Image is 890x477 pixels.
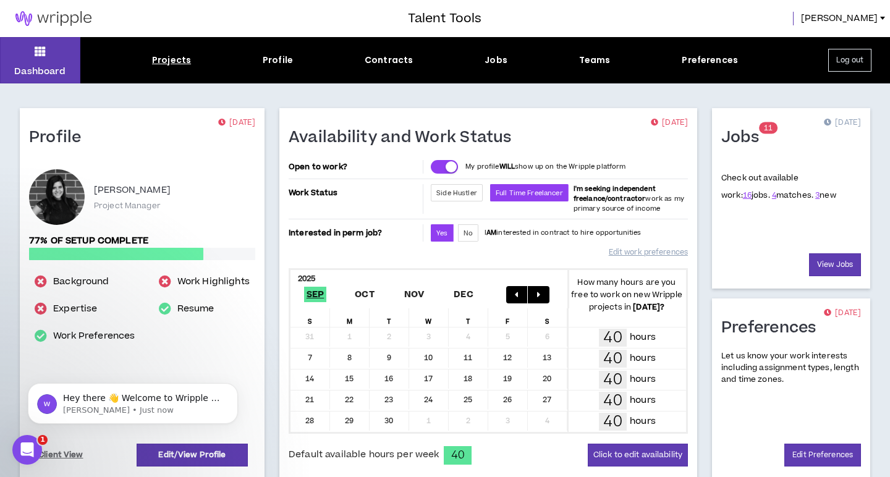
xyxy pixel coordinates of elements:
iframe: Intercom notifications message [9,357,256,444]
b: I'm seeking independent freelance/contractor [574,184,656,203]
span: [PERSON_NAME] [801,12,878,25]
p: Open to work? [289,162,420,172]
p: I interested in contract to hire opportunities [485,228,642,238]
sup: 11 [759,122,778,134]
a: Work Preferences [53,329,135,344]
strong: AM [486,228,496,237]
span: 1 [38,435,48,445]
p: My profile show up on the Wripple platform [465,162,625,172]
h1: Preferences [721,318,826,338]
button: Click to edit availability [588,444,688,466]
p: hours [630,352,656,365]
h3: Talent Tools [408,9,481,28]
div: W [409,308,449,327]
span: 1 [764,123,768,133]
b: 2025 [298,273,316,284]
h1: Availability and Work Status [289,128,521,148]
div: Projects [152,54,191,67]
span: Side Hustler [436,188,477,198]
iframe: Intercom live chat [12,435,42,465]
a: View Jobs [809,253,861,276]
div: S [528,308,567,327]
div: Profile [263,54,293,67]
p: 77% of setup complete [29,234,255,248]
p: hours [630,331,656,344]
p: [DATE] [824,117,861,129]
a: 3 [815,190,820,201]
div: Preferences [682,54,738,67]
a: Client View [36,444,85,466]
p: [PERSON_NAME] [94,183,171,198]
span: matches. [772,190,813,201]
p: [DATE] [824,307,861,319]
p: How many hours are you free to work on new Wripple projects in [567,276,686,313]
a: Edit/View Profile [137,444,248,466]
p: [DATE] [218,117,255,129]
h1: Profile [29,128,91,148]
p: Work Status [289,184,420,201]
div: T [449,308,488,327]
p: Project Manager [94,200,161,211]
p: Check out available work: [721,172,836,201]
div: M [330,308,370,327]
div: S [290,308,330,327]
div: Teams [579,54,611,67]
span: Sep [304,287,327,302]
b: [DATE] ? [633,302,664,313]
div: Contracts [365,54,413,67]
div: Jobs [485,54,507,67]
a: Edit Preferences [784,444,861,466]
p: hours [630,394,656,407]
strong: WILL [499,162,515,171]
a: Expertise [53,302,97,316]
a: Edit work preferences [609,242,688,263]
span: 1 [768,123,773,133]
span: jobs. [743,190,770,201]
span: new [815,190,836,201]
div: F [488,308,528,327]
span: Dec [451,287,476,302]
span: Yes [436,229,447,238]
span: work as my primary source of income [574,184,684,213]
p: hours [630,373,656,386]
a: Work Highlights [177,274,250,289]
a: Resume [177,302,214,316]
a: 16 [743,190,752,201]
a: Background [53,274,109,289]
h1: Jobs [721,128,768,148]
p: [DATE] [651,117,688,129]
span: Nov [402,287,427,302]
button: Log out [828,49,871,72]
span: Oct [352,287,377,302]
p: Let us know your work interests including assignment types, length and time zones. [721,350,861,386]
p: hours [630,415,656,428]
span: Default available hours per week [289,448,439,462]
span: No [464,229,473,238]
a: 4 [772,190,776,201]
p: Dashboard [14,65,66,78]
p: Interested in perm job? [289,224,420,242]
div: T [370,308,409,327]
div: Angie A. [29,169,85,225]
